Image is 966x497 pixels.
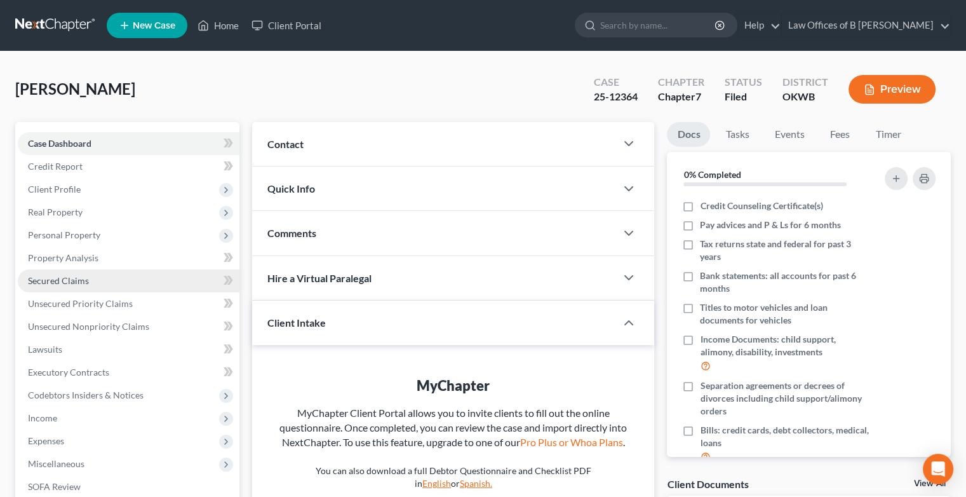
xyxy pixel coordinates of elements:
a: Client Portal [245,14,328,37]
div: Chapter [658,75,704,90]
span: Separation agreements or decrees of divorces including child support/alimony orders [700,379,869,418]
span: Lawsuits [28,344,62,355]
a: Home [191,14,245,37]
a: Case Dashboard [18,132,239,155]
span: Unsecured Priority Claims [28,298,133,309]
span: Tax returns state and federal for past 3 years [700,238,869,263]
a: Events [764,122,814,147]
a: Fees [819,122,860,147]
span: SOFA Review [28,481,81,492]
span: Titles to motor vehicles and loan documents for vehicles [700,301,869,327]
strong: 0% Completed [683,169,741,180]
span: Quick Info [267,182,315,194]
button: Preview [849,75,936,104]
span: Personal Property [28,229,100,240]
a: Help [738,14,781,37]
div: Open Intercom Messenger [923,454,953,484]
a: Secured Claims [18,269,239,292]
a: Timer [865,122,911,147]
span: 7 [695,90,701,102]
div: MyChapter [278,376,629,395]
div: Client Documents [667,477,748,491]
a: English [422,478,451,489]
a: Property Analysis [18,247,239,269]
a: Tasks [715,122,759,147]
span: Client Profile [28,184,81,194]
span: Executory Contracts [28,367,109,378]
a: Pro Plus or Whoa Plans [520,436,623,448]
a: Law Offices of B [PERSON_NAME] [782,14,950,37]
a: Unsecured Nonpriority Claims [18,315,239,338]
a: Credit Report [18,155,239,178]
div: District [782,75,828,90]
span: Secured Claims [28,275,89,286]
span: [PERSON_NAME] [15,79,135,98]
a: View All [914,479,946,488]
span: Hire a Virtual Paralegal [267,272,372,284]
span: Bills: credit cards, debt collectors, medical, loans [700,424,869,449]
span: Credit Report [28,161,83,172]
span: Case Dashboard [28,138,91,149]
span: Real Property [28,207,83,217]
a: Spanish. [460,478,492,489]
span: Codebtors Insiders & Notices [28,390,144,400]
div: 25-12364 [594,90,638,104]
div: Filed [725,90,762,104]
span: Credit Counseling Certificate(s) [700,200,822,212]
span: Bank statements: all accounts for past 6 months [700,269,869,295]
span: Unsecured Nonpriority Claims [28,321,149,332]
span: Pay advices and P & Ls for 6 months [700,219,841,231]
span: New Case [133,21,175,31]
span: Client Intake [267,317,326,329]
a: Docs [667,122,710,147]
span: MyChapter Client Portal allows you to invite clients to fill out the online questionnaire. Once c... [279,407,627,448]
span: Contact [267,138,304,150]
div: Chapter [658,90,704,104]
input: Search by name... [600,13,716,37]
span: Income [28,412,57,423]
a: Lawsuits [18,338,239,361]
a: Unsecured Priority Claims [18,292,239,315]
span: Income Documents: child support, alimony, disability, investments [700,333,869,358]
span: Miscellaneous [28,458,84,469]
span: Property Analysis [28,252,98,263]
span: Expenses [28,435,64,446]
p: You can also download a full Debtor Questionnaire and Checklist PDF in or [278,465,629,490]
div: OKWB [782,90,828,104]
div: Status [725,75,762,90]
a: Executory Contracts [18,361,239,384]
div: Case [594,75,638,90]
span: Comments [267,227,316,239]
